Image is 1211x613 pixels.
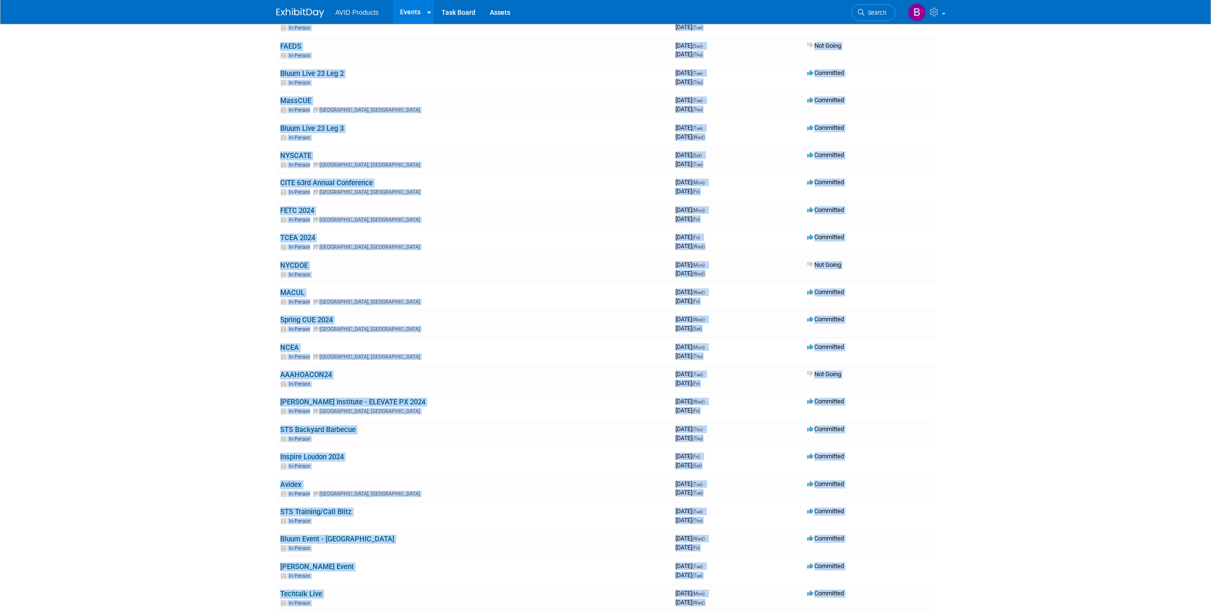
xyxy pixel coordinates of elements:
span: (Sun) [692,43,703,49]
span: (Sat) [692,326,702,331]
span: [DATE] [675,69,706,76]
span: In-Person [289,135,313,141]
span: - [704,425,706,433]
span: Committed [807,453,844,460]
span: In-Person [289,436,313,442]
span: (Fri) [692,381,700,386]
span: (Thu) [692,436,703,441]
span: Committed [807,480,844,487]
span: [DATE] [675,571,703,579]
span: [DATE] [675,425,706,433]
span: [DATE] [675,352,703,359]
span: (Tue) [692,509,703,514]
span: [DATE] [675,243,705,250]
span: - [704,562,706,570]
span: (Wed) [692,135,705,140]
img: In-Person Event [281,189,286,194]
span: - [704,69,706,76]
span: In-Person [289,573,313,579]
span: In-Person [289,491,313,497]
span: (Thu) [692,427,703,432]
a: STS Training/Call Blitz [280,507,352,516]
a: STS Backyard Barbecue [280,425,356,434]
div: [GEOGRAPHIC_DATA], [GEOGRAPHIC_DATA] [280,160,668,168]
span: [DATE] [675,453,703,460]
img: In-Person Event [281,80,286,85]
span: Committed [807,151,844,159]
span: [DATE] [675,434,703,442]
span: (Fri) [692,217,700,222]
span: In-Person [289,381,313,387]
img: In-Person Event [281,326,286,331]
span: (Thu) [692,80,703,85]
span: - [706,261,707,268]
span: Committed [807,288,844,296]
a: NCEA [280,343,299,352]
span: [DATE] [675,42,706,49]
span: [DATE] [675,106,703,113]
span: [DATE] [675,179,707,186]
span: (Thu) [692,354,703,359]
span: - [706,316,707,323]
span: Not Going [807,261,841,268]
span: [DATE] [675,233,703,241]
img: In-Person Event [281,600,286,605]
span: Committed [807,507,844,515]
span: Committed [807,398,844,405]
a: Techtalk Live [280,590,322,598]
span: - [703,151,705,159]
span: Committed [807,96,844,104]
span: (Thu) [692,107,703,112]
span: [DATE] [675,51,703,58]
a: Spring CUE 2024 [280,316,333,324]
span: Committed [807,562,844,570]
span: In-Person [289,107,313,113]
span: (Wed) [692,536,705,541]
span: (Thu) [692,52,703,57]
span: (Tue) [692,564,703,569]
span: Committed [807,590,844,597]
span: [DATE] [675,23,703,31]
span: (Fri) [692,189,700,194]
span: - [704,124,706,131]
span: [DATE] [675,370,706,378]
span: [DATE] [675,297,700,305]
span: [DATE] [675,535,707,542]
span: [DATE] [675,316,707,323]
span: In-Person [289,244,313,250]
span: Committed [807,425,844,433]
a: NYCDOE [280,261,308,270]
span: (Fri) [692,235,700,240]
span: Committed [807,233,844,241]
span: (Wed) [692,600,705,605]
span: [DATE] [675,288,707,296]
span: [DATE] [675,261,707,268]
img: In-Person Event [281,463,286,468]
span: (Tue) [692,71,703,76]
span: [DATE] [675,380,700,387]
span: (Mon) [692,263,705,268]
span: Committed [807,316,844,323]
span: Committed [807,206,844,213]
img: In-Person Event [281,162,286,167]
span: (Tue) [692,25,703,30]
a: MassCUE [280,96,311,105]
span: (Wed) [692,290,705,295]
span: [DATE] [675,407,700,414]
a: Avidex [280,480,302,489]
span: (Wed) [692,399,705,404]
img: In-Person Event [281,545,286,550]
span: [DATE] [675,160,703,168]
span: [DATE] [675,398,707,405]
span: [DATE] [675,343,707,350]
span: In-Person [289,600,313,606]
span: - [706,288,707,296]
img: In-Person Event [281,518,286,523]
span: (Mon) [692,345,705,350]
img: In-Person Event [281,272,286,276]
div: [GEOGRAPHIC_DATA], [GEOGRAPHIC_DATA] [280,243,668,250]
span: - [701,233,703,241]
div: [GEOGRAPHIC_DATA], [GEOGRAPHIC_DATA] [280,297,668,305]
div: [GEOGRAPHIC_DATA], [GEOGRAPHIC_DATA] [280,352,668,360]
img: Ben Gomez [908,3,926,21]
